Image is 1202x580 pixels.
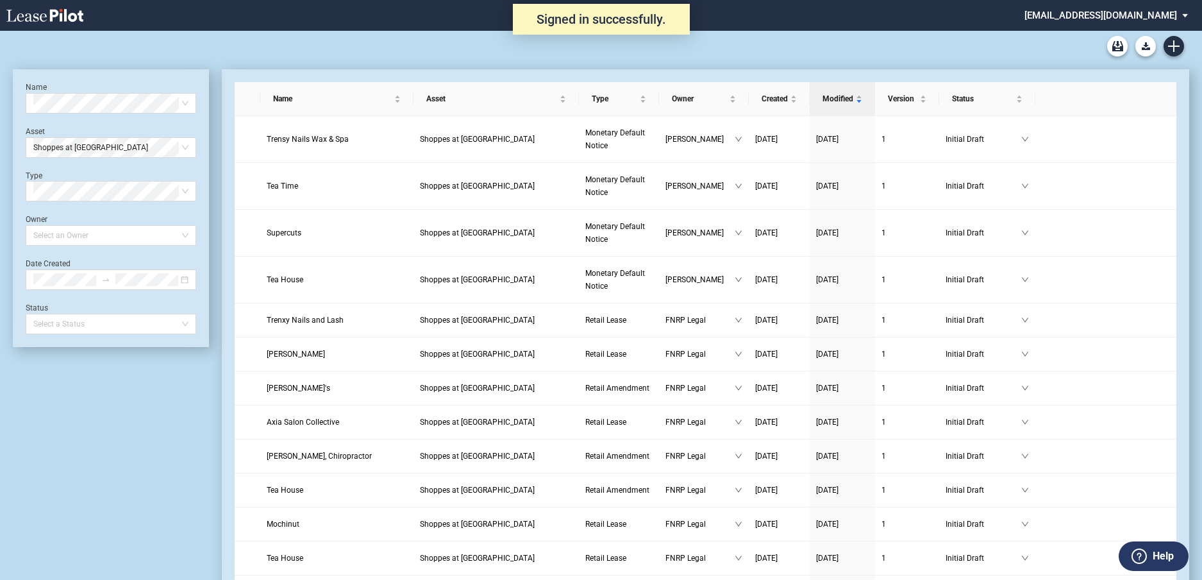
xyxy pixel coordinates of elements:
span: [DATE] [755,384,778,393]
span: Retail Lease [585,520,626,529]
a: [PERSON_NAME]'s [267,382,407,395]
span: down [1021,350,1029,358]
a: [DATE] [816,314,869,327]
span: [DATE] [816,316,839,325]
span: FNRP Legal [665,518,735,531]
span: Initial Draft [946,133,1021,146]
span: Tea House [267,275,303,284]
th: Asset [413,82,579,116]
span: [DATE] [816,182,839,191]
span: Jimmy John's [267,384,330,393]
a: Retail Lease [585,348,653,361]
span: [DATE] [816,384,839,393]
a: [DATE] [816,450,869,463]
span: 1 [881,182,886,191]
a: Retail Lease [585,314,653,327]
span: Retail Lease [585,350,626,359]
span: Shoppes at Grayhawk [420,520,535,529]
a: Create new document [1164,36,1184,56]
a: [DATE] [816,484,869,497]
span: 1 [881,384,886,393]
span: Status [952,92,1014,105]
span: Retail Lease [585,418,626,427]
span: Monetary Default Notice [585,222,645,244]
a: [DATE] [755,273,803,286]
span: [DATE] [816,135,839,144]
span: Initial Draft [946,314,1021,327]
a: Retail Amendment [585,484,653,497]
span: [DATE] [816,418,839,427]
a: Monetary Default Notice [585,173,653,199]
span: down [1021,520,1029,528]
span: [PERSON_NAME] [665,133,735,146]
a: [DATE] [816,348,869,361]
span: 1 [881,520,886,529]
a: Retail Amendment [585,382,653,395]
a: Axia Salon Collective [267,416,407,429]
span: Shoppes at Grayhawk [420,135,535,144]
span: down [1021,418,1029,426]
a: 1 [881,484,933,497]
span: Asset [426,92,557,105]
span: Initial Draft [946,226,1021,239]
a: Tea House [267,552,407,565]
span: Shoppes at Grayhawk [420,384,535,393]
span: to [101,275,110,284]
a: Archive [1107,36,1128,56]
span: Shoppes at Grayhawk [420,316,535,325]
span: Tea Time [267,182,298,191]
span: down [1021,452,1029,460]
span: FNRP Legal [665,382,735,395]
a: 1 [881,348,933,361]
a: Shoppes at [GEOGRAPHIC_DATA] [420,484,572,497]
span: Retail Amendment [585,452,649,461]
span: Owner [672,92,727,105]
span: down [735,418,742,426]
a: [DATE] [755,552,803,565]
span: [PERSON_NAME] [665,226,735,239]
a: 1 [881,133,933,146]
span: 1 [881,275,886,284]
span: FNRP Legal [665,552,735,565]
a: 1 [881,416,933,429]
span: [DATE] [816,228,839,237]
span: Initial Draft [946,348,1021,361]
a: [DATE] [755,314,803,327]
a: Retail Amendment [585,450,653,463]
label: Status [26,303,48,312]
span: FNRP Legal [665,416,735,429]
span: [DATE] [816,452,839,461]
th: Version [875,82,939,116]
label: Type [26,171,42,180]
th: Name [260,82,413,116]
a: [DATE] [755,450,803,463]
span: down [735,350,742,358]
span: [DATE] [755,452,778,461]
span: Shoppes at Grayhawk [420,418,535,427]
span: Initial Draft [946,518,1021,531]
span: down [1021,276,1029,284]
th: Modified [810,82,875,116]
span: [DATE] [755,520,778,529]
span: down [735,520,742,528]
a: Trensy Nails Wax & Spa [267,133,407,146]
a: Shoppes at [GEOGRAPHIC_DATA] [420,273,572,286]
span: Shoppes at Grayhawk [420,350,535,359]
span: down [735,316,742,324]
a: [DATE] [755,180,803,192]
a: Shoppes at [GEOGRAPHIC_DATA] [420,180,572,192]
span: [DATE] [755,316,778,325]
span: Tea House [267,486,303,495]
span: down [735,229,742,237]
span: [DATE] [755,418,778,427]
a: [DATE] [755,133,803,146]
span: down [1021,316,1029,324]
span: 1 [881,486,886,495]
label: Owner [26,215,47,224]
span: down [735,554,742,562]
span: FNRP Legal [665,450,735,463]
a: Shoppes at [GEOGRAPHIC_DATA] [420,382,572,395]
a: Shoppes at [GEOGRAPHIC_DATA] [420,450,572,463]
a: Retail Lease [585,518,653,531]
a: [DATE] [816,273,869,286]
